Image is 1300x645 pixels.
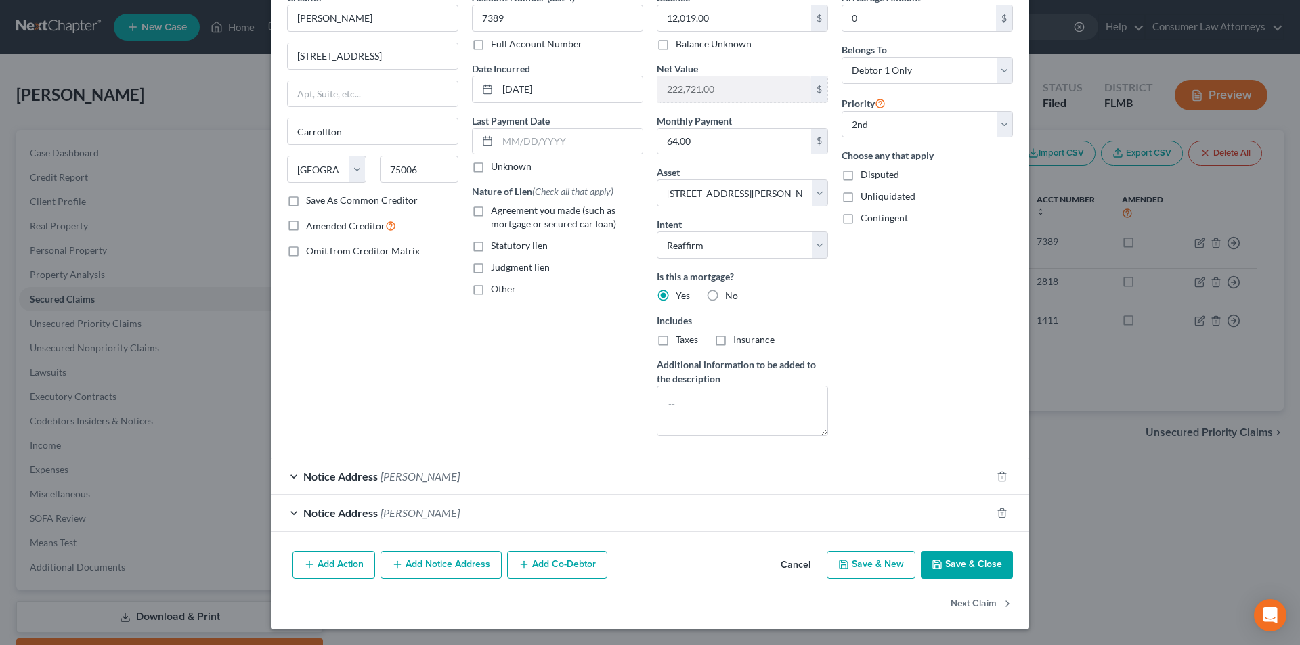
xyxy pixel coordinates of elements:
[657,166,680,178] span: Asset
[861,212,908,223] span: Contingent
[842,95,886,111] label: Priority
[842,148,1013,162] label: Choose any that apply
[657,62,698,76] label: Net Value
[733,334,775,345] span: Insurance
[676,290,690,301] span: Yes
[811,129,827,154] div: $
[996,5,1012,31] div: $
[498,76,643,102] input: MM/DD/YYYY
[811,76,827,102] div: $
[770,552,821,579] button: Cancel
[472,62,530,76] label: Date Incurred
[292,551,375,579] button: Add Action
[491,160,532,173] label: Unknown
[498,129,643,154] input: MM/DD/YYYY
[491,261,550,273] span: Judgment lien
[288,43,458,69] input: Enter address...
[657,129,811,154] input: 0.00
[472,184,613,198] label: Nature of Lien
[288,118,458,144] input: Enter city...
[861,190,915,202] span: Unliquidated
[306,245,420,257] span: Omit from Creditor Matrix
[657,313,828,328] label: Includes
[303,506,378,519] span: Notice Address
[827,551,915,579] button: Save & New
[491,283,516,294] span: Other
[861,169,899,180] span: Disputed
[472,5,643,32] input: XXXX
[507,551,607,579] button: Add Co-Debtor
[657,217,682,231] label: Intent
[472,114,550,128] label: Last Payment Date
[657,114,732,128] label: Monthly Payment
[306,194,418,207] label: Save As Common Creditor
[657,357,828,386] label: Additional information to be added to the description
[1254,599,1286,631] div: Open Intercom Messenger
[306,220,385,231] span: Amended Creditor
[491,240,548,251] span: Statutory lien
[842,44,887,55] span: Belongs To
[381,470,460,483] span: [PERSON_NAME]
[287,5,458,32] input: Search creditor by name...
[491,37,582,51] label: Full Account Number
[657,5,811,31] input: 0.00
[676,37,752,51] label: Balance Unknown
[657,76,811,102] input: 0.00
[381,551,502,579] button: Add Notice Address
[676,334,698,345] span: Taxes
[657,269,828,284] label: Is this a mortgage?
[381,506,460,519] span: [PERSON_NAME]
[921,551,1013,579] button: Save & Close
[380,156,459,183] input: Enter zip...
[303,470,378,483] span: Notice Address
[288,81,458,107] input: Apt, Suite, etc...
[532,185,613,197] span: (Check all that apply)
[811,5,827,31] div: $
[842,5,996,31] input: 0.00
[725,290,738,301] span: No
[491,204,616,229] span: Agreement you made (such as mortgage or secured car loan)
[951,590,1013,618] button: Next Claim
